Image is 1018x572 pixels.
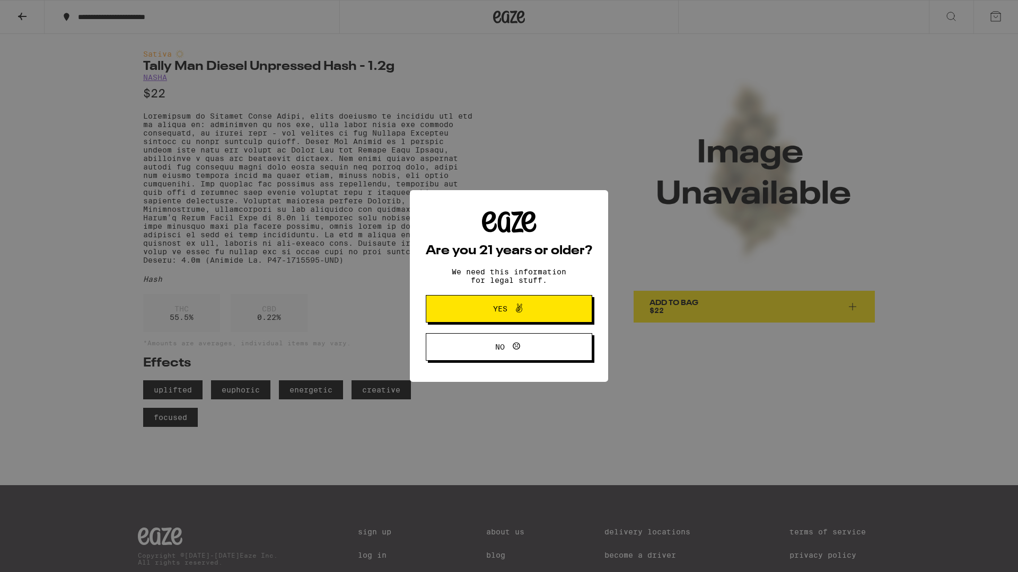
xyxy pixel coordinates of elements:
span: No [495,343,505,351]
p: We need this information for legal stuff. [443,267,575,284]
button: No [426,333,592,361]
h2: Are you 21 years or older? [426,245,592,257]
span: Yes [493,305,507,312]
button: Yes [426,295,592,323]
